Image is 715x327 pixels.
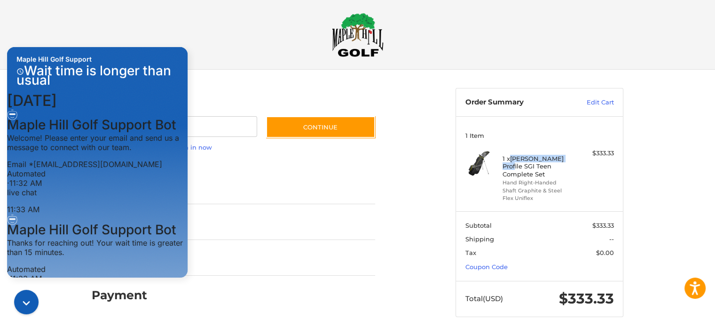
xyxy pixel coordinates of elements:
span: Subtotal [465,222,492,229]
h4: 1 x [PERSON_NAME] Profile SGI Teen Complete Set [503,155,574,178]
div: $333.33 [577,149,614,158]
span: $0.00 [596,249,614,256]
h3: Maple Hill Golf Support Bot [7,78,188,87]
p: live chat [7,145,188,155]
p: Welcome! Please enter your email and send us a message to connect with our team. [7,91,188,110]
span: Tax [465,249,476,256]
div: Live chat window header [7,5,188,54]
span: [EMAIL_ADDRESS][DOMAIN_NAME] [33,117,162,127]
h2: [DATE] [7,54,188,63]
div: · 11:33 AM [7,231,188,241]
li: Hand Right-Handed [503,179,574,187]
div: Automated [7,222,188,241]
p: Thanks for reaching out! Your wait time is greater than 15 minutes. [7,196,188,215]
span: Maple Hill Golf Support [16,12,184,22]
span: Shipping [465,235,494,243]
span: Email [7,117,33,127]
h3: Maple Hill Golf Support Bot [7,183,188,192]
span: $333.33 [592,222,614,229]
span: $333.33 [559,290,614,307]
div: 11:33 AM [7,162,188,172]
span: Wait time is longer than usual [16,20,171,46]
div: · 11:32 AM [7,136,188,145]
span: Total (USD) [465,294,503,303]
li: Shaft Graphite & Steel [503,187,574,195]
li: Flex Uniflex [503,194,574,202]
div: Automated [7,127,188,145]
iframe: Gorgias live chat messenger [9,287,43,318]
span: -- [609,235,614,243]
